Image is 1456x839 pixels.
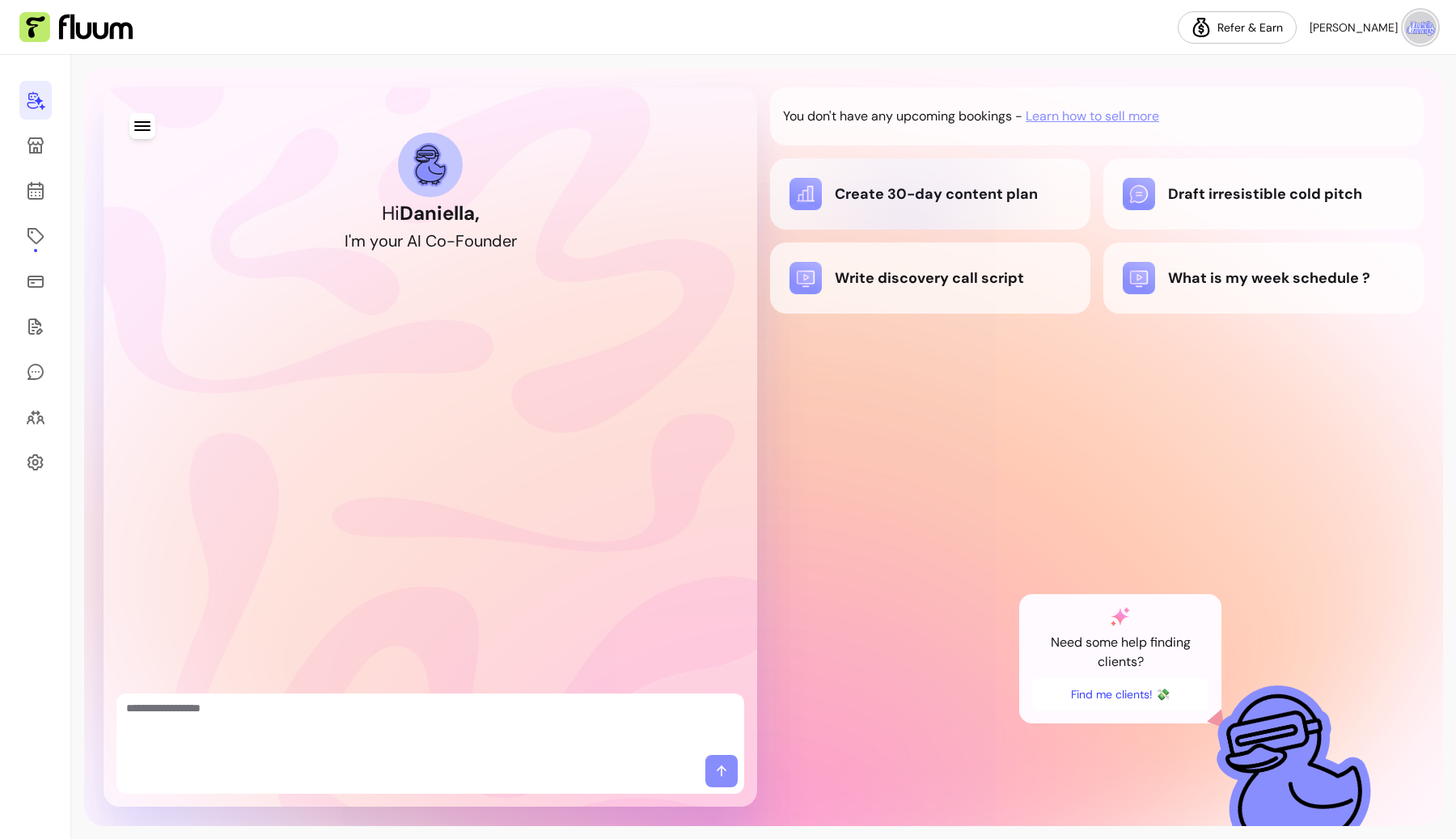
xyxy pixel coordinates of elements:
div: n [483,230,492,252]
div: y [370,230,379,252]
p: Need some help finding clients? [1032,633,1208,672]
textarea: Ask me anything... [126,700,734,748]
span: [PERSON_NAME] [1310,19,1398,36]
div: r [397,230,403,252]
a: Forms [19,307,52,346]
img: Fluum Logo [19,12,133,43]
div: o [379,230,388,252]
a: Calendar [19,171,52,210]
img: What is my week schedule ? [1123,262,1155,294]
a: Storefront [19,126,52,165]
img: AI Co-Founder avatar [413,143,447,186]
div: I [417,230,421,252]
div: F [455,230,464,252]
div: m [351,230,366,252]
a: Settings [19,443,52,482]
img: Create 30-day content plan [789,178,822,210]
div: Draft irresistible cold pitch [1123,178,1404,210]
h2: I'm your AI Co-Founder [345,230,517,252]
div: I [345,230,349,252]
a: Home [19,81,52,120]
div: - [447,230,455,252]
div: C [425,230,437,252]
img: Write discovery call script [789,262,822,294]
button: avatar[PERSON_NAME] [1310,11,1437,44]
p: You don't have any upcoming bookings - [783,107,1022,126]
div: u [474,230,483,252]
b: Daniella , [400,200,480,226]
a: Offerings [19,217,52,255]
a: Sales [19,262,52,301]
img: avatar [1404,11,1437,44]
button: Find me clients! 💸 [1032,678,1208,710]
a: My Messages [19,352,52,391]
div: o [437,230,447,252]
div: d [492,230,502,252]
div: e [502,230,511,252]
h1: Hi [382,200,480,226]
a: Refer & Earn [1178,11,1297,44]
span: Learn how to sell more [1026,107,1159,126]
img: Draft irresistible cold pitch [1123,178,1155,210]
div: u [388,230,397,252]
a: Clients [19,398,52,436]
div: o [464,230,474,252]
div: What is my week schedule ? [1123,262,1404,294]
img: AI Co-Founder gradient star [1111,607,1130,626]
div: Create 30-day content plan [789,178,1071,210]
div: A [407,230,417,252]
div: Write discovery call script [789,262,1071,294]
div: r [511,230,517,252]
div: ' [349,230,351,252]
